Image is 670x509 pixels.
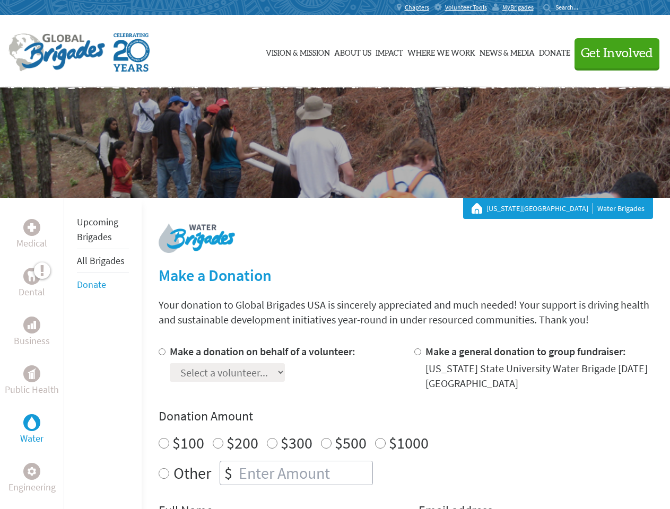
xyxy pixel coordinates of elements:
div: Water Brigades [472,203,645,214]
div: $ [220,461,237,485]
p: Engineering [8,480,56,495]
a: [US_STATE][GEOGRAPHIC_DATA] [486,203,593,214]
a: DentalDental [19,268,45,300]
a: Vision & Mission [266,25,330,78]
img: Water [28,416,36,428]
a: MedicalMedical [16,219,47,251]
img: Dental [28,271,36,281]
div: Dental [23,268,40,285]
label: $200 [227,433,258,453]
input: Enter Amount [237,461,372,485]
img: Business [28,321,36,329]
span: Volunteer Tools [445,3,487,12]
span: Chapters [405,3,429,12]
a: News & Media [480,25,535,78]
span: MyBrigades [502,3,534,12]
label: Make a general donation to group fundraiser: [425,345,626,358]
a: EngineeringEngineering [8,463,56,495]
p: Public Health [5,382,59,397]
a: Where We Work [407,25,475,78]
img: Engineering [28,467,36,476]
div: Medical [23,219,40,236]
a: Upcoming Brigades [77,216,118,243]
img: logo-water.png [159,223,235,253]
img: Global Brigades Celebrating 20 Years [114,33,150,72]
label: $1000 [389,433,429,453]
div: Engineering [23,463,40,480]
div: [US_STATE] State University Water Brigade [DATE] [GEOGRAPHIC_DATA] [425,361,653,391]
p: Business [14,334,50,348]
button: Get Involved [575,38,659,68]
a: Impact [376,25,403,78]
label: $300 [281,433,312,453]
a: Donate [77,278,106,291]
p: Medical [16,236,47,251]
span: Get Involved [581,47,653,60]
a: About Us [334,25,371,78]
p: Your donation to Global Brigades USA is sincerely appreciated and much needed! Your support is dr... [159,297,653,327]
label: $100 [172,433,204,453]
div: Business [23,317,40,334]
li: All Brigades [77,249,129,273]
a: Public HealthPublic Health [5,365,59,397]
img: Medical [28,223,36,232]
p: Water [20,431,43,446]
div: Public Health [23,365,40,382]
div: Water [23,414,40,431]
a: Donate [539,25,570,78]
a: BusinessBusiness [14,317,50,348]
p: Dental [19,285,45,300]
img: Public Health [28,368,36,379]
label: Make a donation on behalf of a volunteer: [170,345,355,358]
label: $500 [335,433,367,453]
h2: Make a Donation [159,266,653,285]
input: Search... [555,3,586,11]
h4: Donation Amount [159,408,653,425]
li: Donate [77,273,129,296]
label: Other [173,461,211,485]
li: Upcoming Brigades [77,210,129,249]
img: Global Brigades Logo [8,33,105,72]
a: WaterWater [20,414,43,446]
a: All Brigades [77,254,125,267]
